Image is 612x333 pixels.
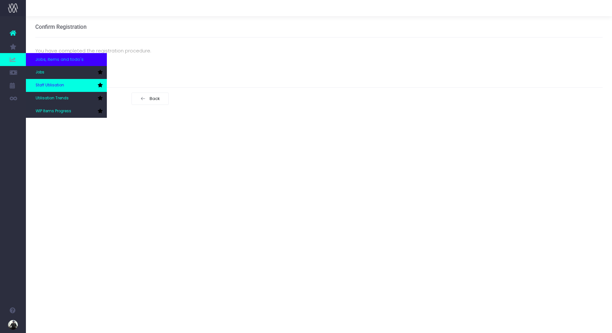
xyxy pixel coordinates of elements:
[26,79,107,92] a: Staff Utilisation
[35,47,603,55] p: You have completed the registration procedure.
[36,108,71,114] span: WIP Items Progress
[8,320,18,330] img: images/default_profile_image.png
[35,24,86,30] h3: Confirm Registration
[36,56,84,63] span: Jobs, items and todo's
[26,92,107,105] a: Utilisation Trends
[26,66,107,79] a: Jobs
[36,83,64,88] span: Staff Utilisation
[36,95,69,101] span: Utilisation Trends
[26,105,107,118] a: WIP Items Progress
[36,70,44,75] span: Jobs
[148,96,160,101] span: Back
[131,93,169,105] button: Back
